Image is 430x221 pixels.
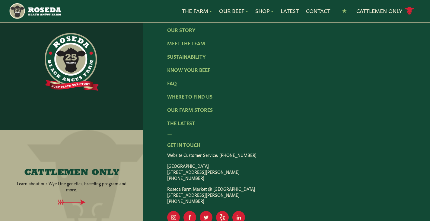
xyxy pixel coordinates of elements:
a: FAQ [167,80,177,86]
a: Meet The Team [167,40,205,46]
p: [GEOGRAPHIC_DATA] [STREET_ADDRESS][PERSON_NAME] [PHONE_NUMBER] [167,163,406,181]
a: Cattlemen Only [356,6,414,16]
a: CATTLEMEN ONLY Learn about our Wye Line genetics, breeding program and more. [12,168,132,192]
a: Our Story [167,26,195,33]
a: Contact [306,7,330,15]
a: Where To Find Us [167,93,212,99]
a: Our Beef [219,7,248,15]
a: Shop [255,7,273,15]
p: Website Customer Service: [PHONE_NUMBER] [167,152,406,158]
a: The Farm [182,7,212,15]
img: https://roseda.com/wp-content/uploads/2021/05/roseda-25-header.png [9,2,61,20]
a: Sustainability [167,53,205,60]
p: Learn about our Wye Line genetics, breeding program and more. [12,180,132,192]
img: https://roseda.com/wp-content/uploads/2021/06/roseda-25-full@2x.png [45,33,99,91]
a: The Latest [167,119,195,126]
div: — [167,130,406,137]
a: Know Your Beef [167,66,210,73]
h4: CATTLEMEN ONLY [24,168,119,178]
a: Our Farm Stores [167,106,213,113]
a: Latest [281,7,299,15]
p: Roseda Farm Market @ [GEOGRAPHIC_DATA] [STREET_ADDRESS][PERSON_NAME] [PHONE_NUMBER] [167,186,406,204]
